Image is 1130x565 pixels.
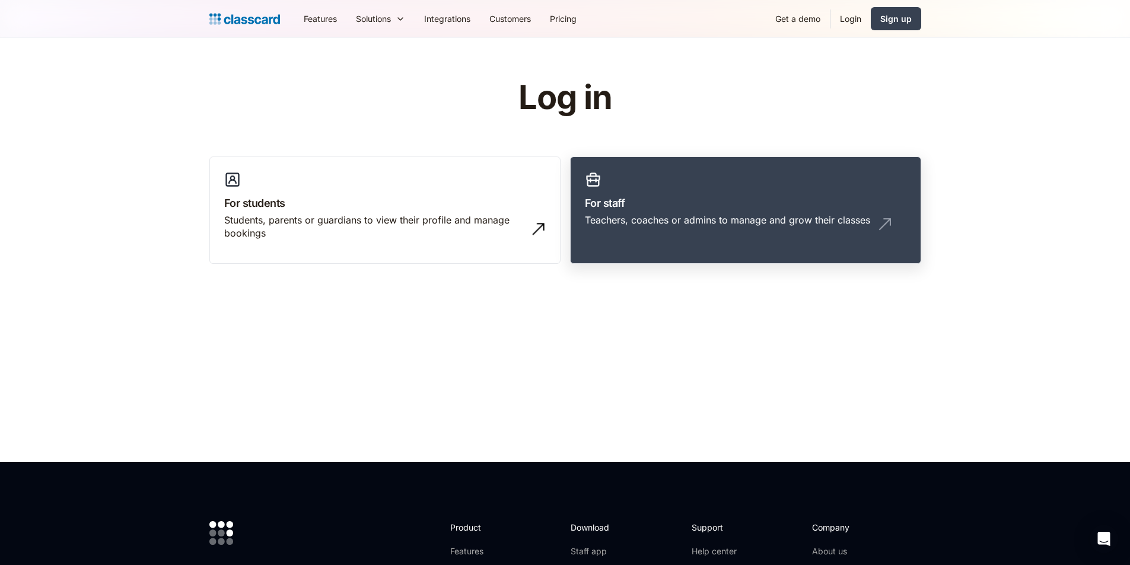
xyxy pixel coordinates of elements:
[356,12,391,25] div: Solutions
[224,195,546,211] h3: For students
[209,157,561,264] a: For studentsStudents, parents or guardians to view their profile and manage bookings
[570,157,921,264] a: For staffTeachers, coaches or admins to manage and grow their classes
[571,521,619,534] h2: Download
[571,545,619,557] a: Staff app
[377,79,753,116] h1: Log in
[830,5,871,32] a: Login
[692,521,740,534] h2: Support
[766,5,830,32] a: Get a demo
[871,7,921,30] a: Sign up
[1090,525,1118,553] div: Open Intercom Messenger
[585,195,906,211] h3: For staff
[585,213,870,226] div: Teachers, coaches or admins to manage and grow their classes
[224,213,522,240] div: Students, parents or guardians to view their profile and manage bookings
[450,545,514,557] a: Features
[209,11,280,27] a: home
[540,5,586,32] a: Pricing
[415,5,480,32] a: Integrations
[480,5,540,32] a: Customers
[346,5,415,32] div: Solutions
[880,12,912,25] div: Sign up
[812,521,891,534] h2: Company
[812,545,891,557] a: About us
[692,545,740,557] a: Help center
[450,521,514,534] h2: Product
[294,5,346,32] a: Features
